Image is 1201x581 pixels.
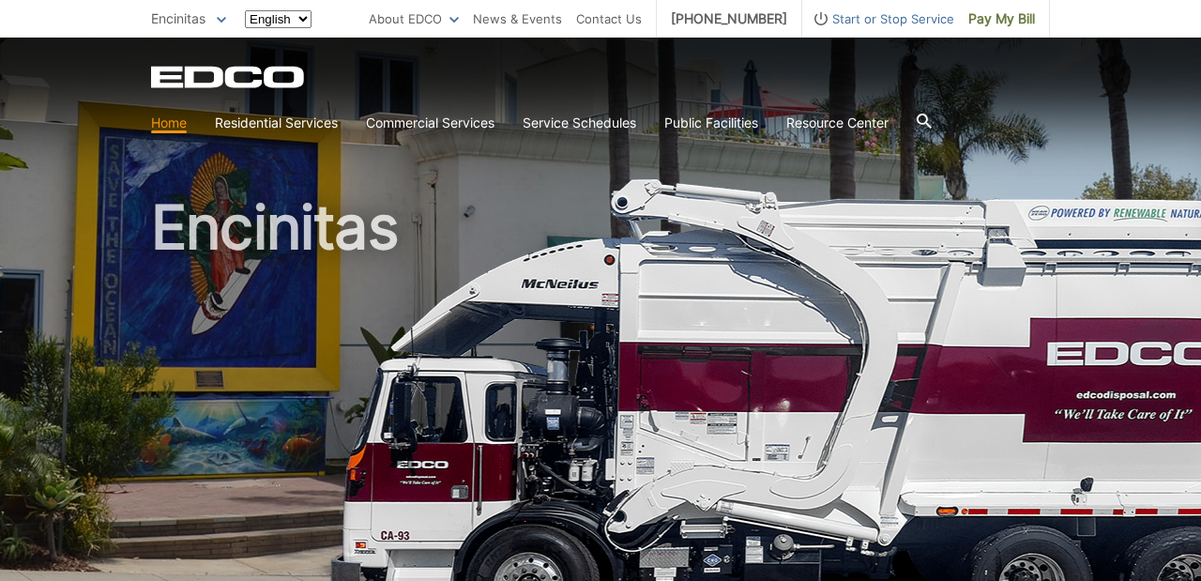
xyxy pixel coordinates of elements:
select: Select a language [245,10,312,28]
a: Contact Us [576,8,642,29]
a: EDCD logo. Return to the homepage. [151,66,307,88]
a: Resource Center [786,113,889,133]
a: Home [151,113,187,133]
a: News & Events [473,8,562,29]
a: About EDCO [369,8,459,29]
a: Commercial Services [366,113,494,133]
span: Encinitas [151,10,205,26]
a: Residential Services [215,113,338,133]
span: Pay My Bill [968,8,1035,29]
a: Service Schedules [523,113,636,133]
a: Public Facilities [664,113,758,133]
